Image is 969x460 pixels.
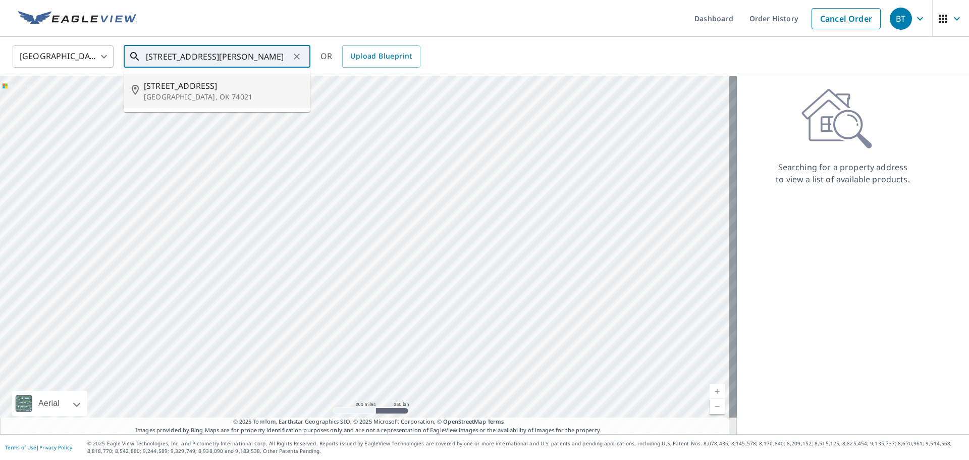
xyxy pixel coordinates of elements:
[775,161,910,185] p: Searching for a property address to view a list of available products.
[5,444,72,450] p: |
[5,444,36,451] a: Terms of Use
[233,418,504,426] span: © 2025 TomTom, Earthstar Geographics SIO, © 2025 Microsoft Corporation, ©
[290,49,304,64] button: Clear
[18,11,137,26] img: EV Logo
[710,384,725,399] a: Current Level 5, Zoom In
[144,92,302,102] p: [GEOGRAPHIC_DATA], OK 74021
[39,444,72,451] a: Privacy Policy
[812,8,881,29] a: Cancel Order
[320,45,420,68] div: OR
[35,391,63,416] div: Aerial
[13,42,114,71] div: [GEOGRAPHIC_DATA]
[350,50,412,63] span: Upload Blueprint
[443,418,486,425] a: OpenStreetMap
[890,8,912,30] div: BT
[12,391,87,416] div: Aerial
[488,418,504,425] a: Terms
[146,42,290,71] input: Search by address or latitude-longitude
[710,399,725,414] a: Current Level 5, Zoom Out
[87,440,964,455] p: © 2025 Eagle View Technologies, Inc. and Pictometry International Corp. All Rights Reserved. Repo...
[144,80,302,92] span: [STREET_ADDRESS]
[342,45,420,68] a: Upload Blueprint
